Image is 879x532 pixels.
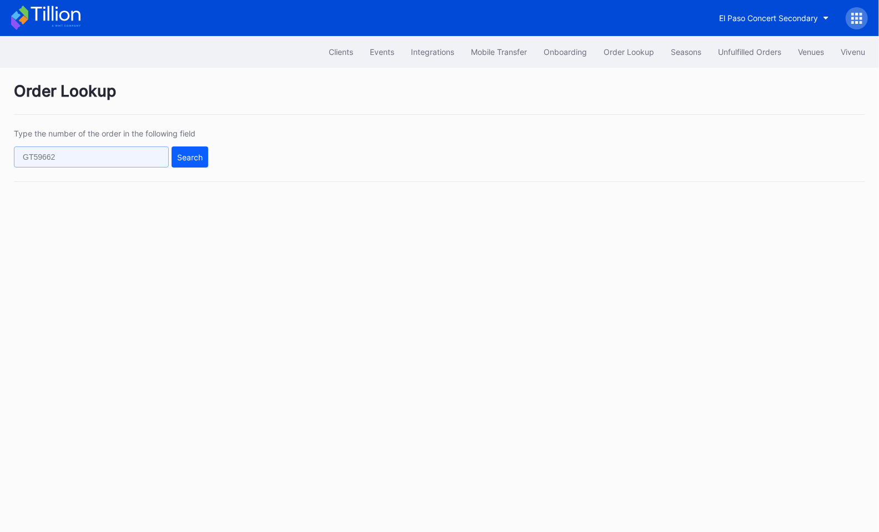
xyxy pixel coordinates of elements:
[320,42,361,62] button: Clients
[711,8,837,28] button: El Paso Concert Secondary
[544,47,587,57] div: Onboarding
[329,47,353,57] div: Clients
[841,47,865,57] div: Vivenu
[671,47,701,57] div: Seasons
[535,42,595,62] button: Onboarding
[411,47,454,57] div: Integrations
[370,47,394,57] div: Events
[172,146,208,168] button: Search
[798,47,824,57] div: Venues
[790,42,832,62] button: Venues
[471,47,527,57] div: Mobile Transfer
[463,42,535,62] button: Mobile Transfer
[595,42,662,62] button: Order Lookup
[361,42,403,62] button: Events
[14,146,169,168] input: GT59662
[832,42,873,62] button: Vivenu
[14,82,865,115] div: Order Lookup
[710,42,790,62] button: Unfulfilled Orders
[403,42,463,62] button: Integrations
[662,42,710,62] button: Seasons
[604,47,654,57] div: Order Lookup
[177,153,203,162] div: Search
[719,13,818,23] div: El Paso Concert Secondary
[14,129,208,138] div: Type the number of the order in the following field
[718,47,781,57] div: Unfulfilled Orders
